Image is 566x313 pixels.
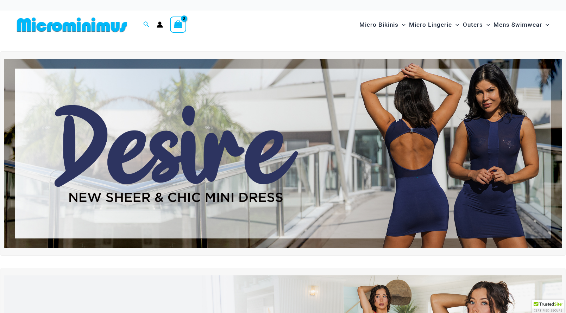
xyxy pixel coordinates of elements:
[4,59,562,248] img: Desire me Navy Dress
[357,13,552,37] nav: Site Navigation
[409,16,452,34] span: Micro Lingerie
[143,20,150,29] a: Search icon link
[463,16,483,34] span: Outers
[170,17,186,33] a: View Shopping Cart, empty
[14,17,130,33] img: MM SHOP LOGO FLAT
[398,16,405,34] span: Menu Toggle
[483,16,490,34] span: Menu Toggle
[358,14,407,36] a: Micro BikinisMenu ToggleMenu Toggle
[452,16,459,34] span: Menu Toggle
[532,300,564,313] div: TrustedSite Certified
[461,14,492,36] a: OutersMenu ToggleMenu Toggle
[157,21,163,28] a: Account icon link
[492,14,551,36] a: Mens SwimwearMenu ToggleMenu Toggle
[407,14,461,36] a: Micro LingerieMenu ToggleMenu Toggle
[359,16,398,34] span: Micro Bikinis
[542,16,549,34] span: Menu Toggle
[493,16,542,34] span: Mens Swimwear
